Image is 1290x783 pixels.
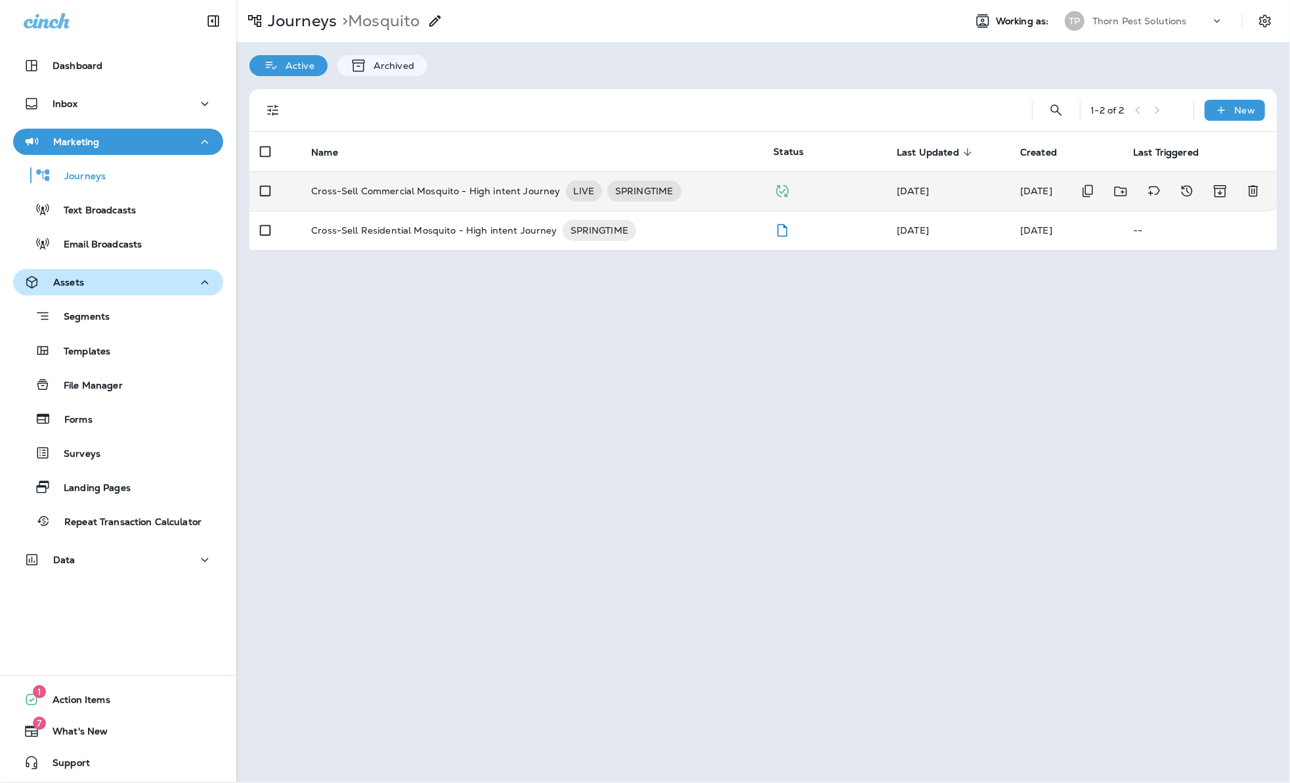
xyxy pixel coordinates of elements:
button: File Manager [13,371,223,398]
div: SPRINGTIME [607,180,681,201]
button: Dashboard [13,53,223,79]
button: Journeys [13,161,223,189]
button: 7What's New [13,718,223,744]
p: Cross-Sell Commercial Mosquito - High intent Journey [311,180,560,201]
button: Support [13,750,223,776]
button: Text Broadcasts [13,196,223,223]
p: Journeys [51,171,106,183]
p: Journeys [263,11,337,31]
button: Surveys [13,439,223,467]
div: SPRINGTIME [563,220,636,241]
span: LIVE [566,184,603,198]
span: Created [1020,146,1074,158]
span: Draft [774,223,790,235]
span: Created [1020,147,1057,158]
p: -- [1133,225,1266,236]
button: Add tags [1141,178,1167,205]
span: SPRINGTIME [563,224,636,237]
p: Assets [53,277,84,287]
p: Archived [367,60,414,71]
button: Email Broadcasts [13,230,223,257]
span: Name [311,147,338,158]
button: Repeat Transaction Calculator [13,507,223,535]
span: Frank Carreno [1020,224,1052,236]
p: Data [53,555,75,565]
p: Dashboard [53,60,102,71]
p: Cross-Sell Residential Mosquito - High intent Journey [311,220,557,241]
span: Status [774,146,804,158]
p: Surveys [51,448,100,461]
span: SPRINGTIME [607,184,681,198]
span: Support [39,757,90,773]
button: 1Action Items [13,687,223,713]
span: Frank Carreno [1020,185,1052,197]
button: Duplicate [1075,178,1101,205]
span: Last Updated [897,146,976,158]
p: New [1235,105,1255,116]
span: Working as: [996,16,1052,27]
button: Search Journeys [1043,97,1069,123]
button: Delete [1240,178,1266,205]
p: Active [279,60,314,71]
p: Mosquito [337,11,419,31]
button: Segments [13,302,223,330]
span: Frank Carreno [897,185,929,197]
button: Templates [13,337,223,364]
span: Frank Carreno [897,224,929,236]
div: 1 - 2 of 2 [1091,105,1125,116]
button: Assets [13,269,223,295]
p: Repeat Transaction Calculator [51,517,202,529]
button: Move to folder [1107,178,1134,205]
span: Name [311,146,355,158]
span: Last Triggered [1133,147,1199,158]
button: Landing Pages [13,473,223,501]
p: Email Broadcasts [51,239,142,251]
div: TP [1065,11,1085,31]
span: Last Updated [897,147,959,158]
button: Filters [260,97,286,123]
span: 1 [33,685,46,698]
p: File Manager [51,380,123,392]
p: Forms [51,414,93,427]
button: View Changelog [1174,178,1200,205]
button: Forms [13,405,223,433]
span: What's New [39,726,108,742]
span: 7 [33,717,46,730]
button: Archive [1207,178,1234,205]
p: Inbox [53,98,77,109]
button: Marketing [13,129,223,155]
span: Last Triggered [1133,146,1216,158]
button: Collapse Sidebar [195,8,232,34]
p: Text Broadcasts [51,205,136,217]
span: Published [774,184,790,196]
p: Marketing [53,137,99,147]
button: Data [13,547,223,573]
p: Segments [51,311,110,324]
p: Thorn Pest Solutions [1092,16,1187,26]
span: Action Items [39,694,110,710]
p: Landing Pages [51,482,131,495]
div: LIVE [566,180,603,201]
button: Settings [1253,9,1277,33]
p: Templates [51,346,110,358]
button: Inbox [13,91,223,117]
